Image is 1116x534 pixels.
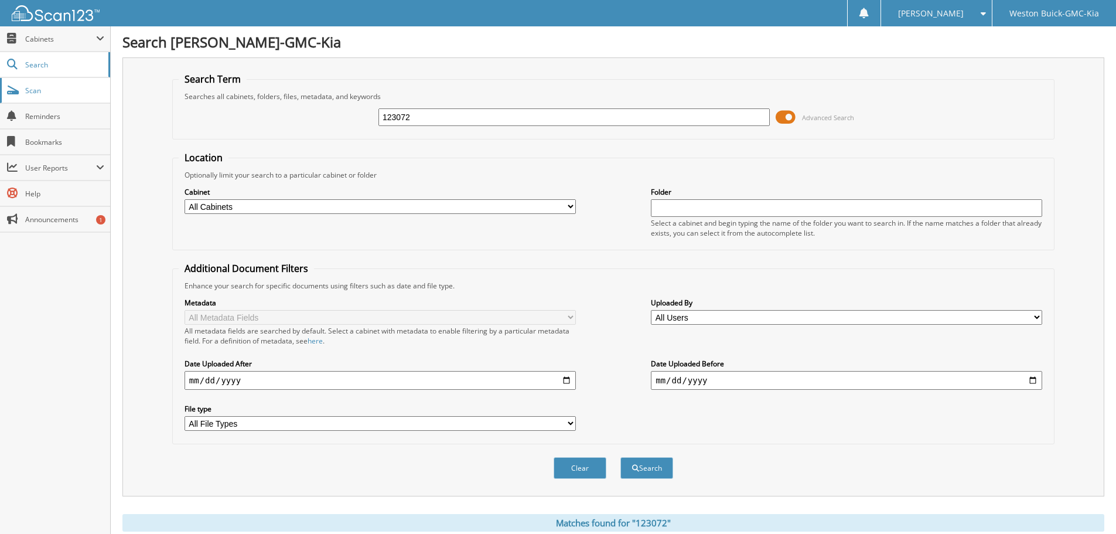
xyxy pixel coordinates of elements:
[25,163,96,173] span: User Reports
[25,86,104,96] span: Scan
[308,336,323,346] a: here
[185,359,576,369] label: Date Uploaded After
[25,34,96,44] span: Cabinets
[651,298,1042,308] label: Uploaded By
[179,151,228,164] legend: Location
[122,32,1104,52] h1: Search [PERSON_NAME]-GMC-Kia
[185,298,576,308] label: Metadata
[554,457,606,479] button: Clear
[185,371,576,390] input: start
[179,91,1048,101] div: Searches all cabinets, folders, files, metadata, and keywords
[96,215,105,225] div: 1
[651,359,1042,369] label: Date Uploaded Before
[179,73,247,86] legend: Search Term
[1009,10,1099,17] span: Weston Buick-GMC-Kia
[179,262,314,275] legend: Additional Document Filters
[185,326,576,346] div: All metadata fields are searched by default. Select a cabinet with metadata to enable filtering b...
[651,371,1042,390] input: end
[12,5,100,21] img: scan123-logo-white.svg
[179,281,1048,291] div: Enhance your search for specific documents using filters such as date and file type.
[122,514,1104,532] div: Matches found for "123072"
[25,189,104,199] span: Help
[25,215,104,225] span: Announcements
[898,10,964,17] span: [PERSON_NAME]
[651,187,1042,197] label: Folder
[620,457,673,479] button: Search
[185,404,576,414] label: File type
[179,170,1048,180] div: Optionally limit your search to a particular cabinet or folder
[25,111,104,121] span: Reminders
[802,113,854,122] span: Advanced Search
[185,187,576,197] label: Cabinet
[25,137,104,147] span: Bookmarks
[25,60,103,70] span: Search
[651,218,1042,238] div: Select a cabinet and begin typing the name of the folder you want to search in. If the name match...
